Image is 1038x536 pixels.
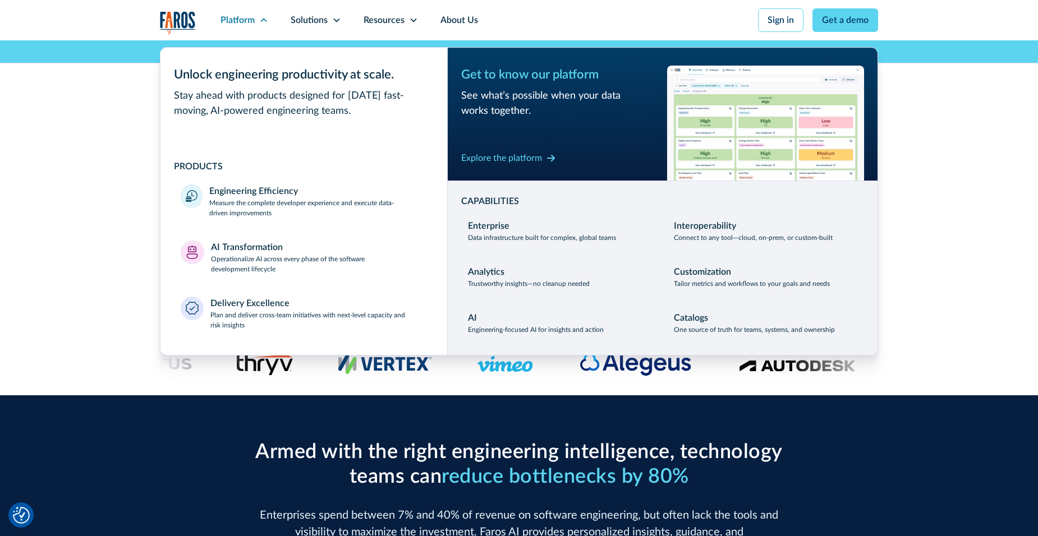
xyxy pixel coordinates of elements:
div: See what’s possible when your data works together. [461,89,658,119]
a: Get a demo [812,8,878,32]
h2: Armed with the right engineering intelligence, technology teams can [250,440,788,488]
div: Engineering Efficiency [209,184,298,198]
div: Resources [364,13,405,27]
nav: Platform [160,40,878,355]
p: One source of truth for teams, systems, and ownership [674,325,835,335]
a: CatalogsOne source of truth for teams, systems, and ownership [667,304,864,341]
img: Workflow productivity trends heatmap chart [667,66,864,181]
div: Solutions [291,13,328,27]
div: AI [468,311,477,325]
div: Analytics [468,265,504,279]
a: CustomizationTailor metrics and workflows to your goals and needs [667,258,864,295]
a: AIEngineering-focused AI for insights and action [461,304,658,341]
div: AI Transformation [211,241,283,254]
a: Explore the platform [461,149,555,167]
div: Customization [674,265,731,279]
div: Catalogs [674,311,708,325]
a: AnalyticsTrustworthy insights—no cleanup needed [461,258,658,295]
a: EnterpriseData infrastructure built for complex, global teams [461,212,658,249]
p: Data infrastructure built for complex, global teams [468,233,616,243]
button: Cookie Settings [13,507,30,524]
img: Logo of the analytics and reporting company Faros. [160,11,196,34]
div: Stay ahead with products designed for [DATE] fast-moving, AI-powered engineering teams. [174,89,434,119]
p: Operationalize AI across every phase of the software development lifecycle [211,254,428,274]
img: Alegeus logo [578,350,693,377]
div: PRODUCTS [174,160,434,173]
div: Get to know our platform [461,66,658,84]
a: Engineering EfficiencyMeasure the complete developer experience and execute data-driven improvements [174,178,434,225]
img: Logo of the video hosting platform Vimeo. [477,356,533,372]
a: AI TransformationOperationalize AI across every phase of the software development lifecycle [174,234,434,281]
img: Thryv's logo [237,353,293,375]
p: Trustworthy insights—no cleanup needed [468,279,590,289]
div: Interoperability [674,219,736,233]
img: Revisit consent button [13,507,30,524]
img: Vertex's logo [338,354,432,374]
a: InteroperabilityConnect to any tool—cloud, on-prem, or custom-built [667,212,864,249]
p: Engineering-focused AI for insights and action [468,325,604,335]
p: Measure the complete developer experience and execute data-driven improvements [209,198,427,218]
a: Sign in [758,8,803,32]
a: home [160,11,196,34]
div: Unlock engineering productivity at scale. [174,66,434,84]
p: Plan and deliver cross-team initiatives with next-level capacity and risk insights [210,310,428,330]
a: Delivery ExcellencePlan and deliver cross-team initiatives with next-level capacity and risk insi... [174,290,434,337]
p: Tailor metrics and workflows to your goals and needs [674,279,830,289]
div: CAPABILITIES [461,195,864,208]
img: Logo of the design software company Autodesk. [739,357,856,372]
div: Platform [221,13,255,27]
span: reduce bottlenecks by 80% [442,466,689,487]
p: Connect to any tool—cloud, on-prem, or custom-built [674,233,833,243]
div: Enterprise [468,219,509,233]
div: Explore the platform [461,151,542,165]
div: Delivery Excellence [210,297,290,310]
